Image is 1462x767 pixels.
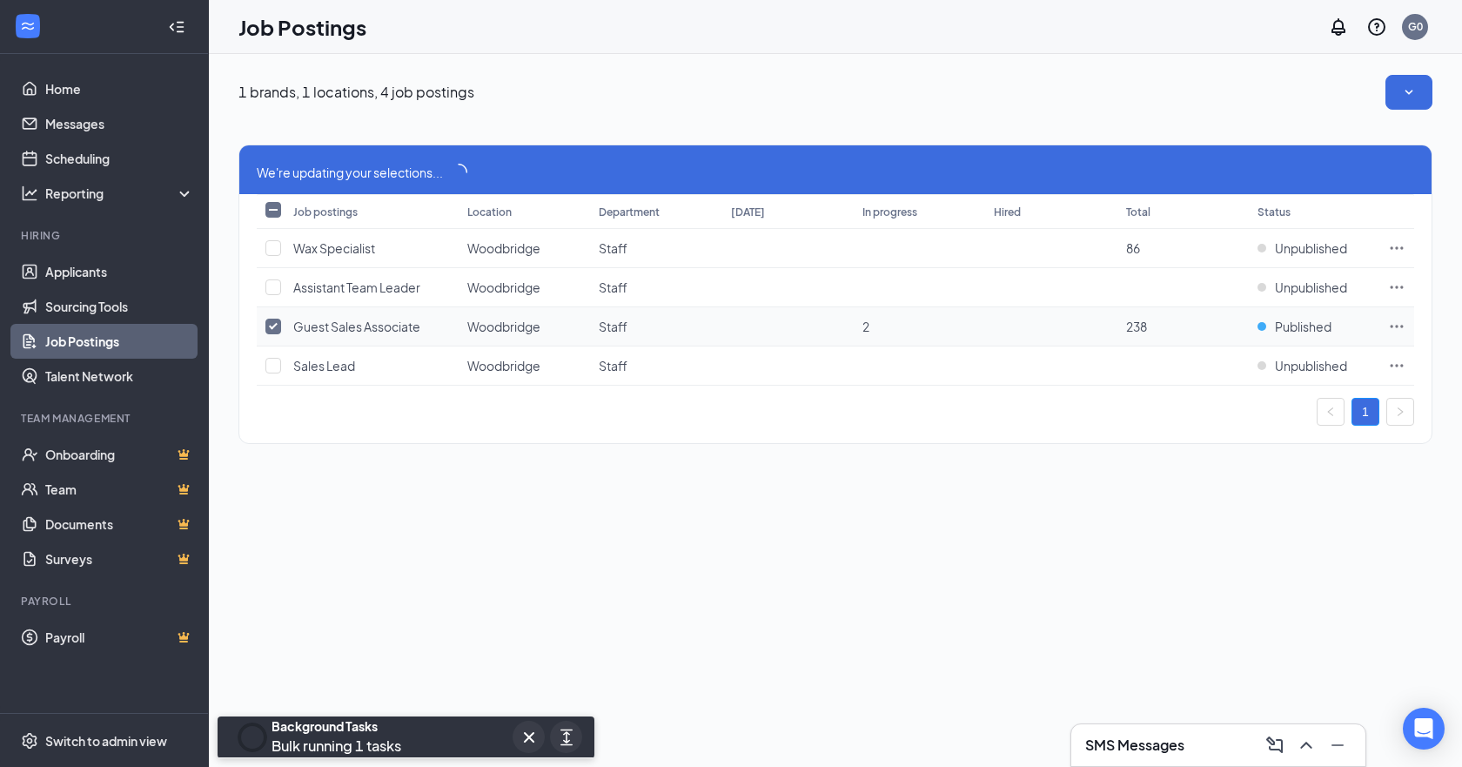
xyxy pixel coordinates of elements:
svg: Ellipses [1388,318,1405,335]
td: Woodbridge [459,268,590,307]
th: Hired [985,194,1117,229]
li: Previous Page [1317,398,1345,426]
button: Minimize [1324,731,1351,759]
a: SurveysCrown [45,542,194,576]
span: loading [449,163,468,182]
th: In progress [854,194,985,229]
span: 238 [1126,319,1147,334]
span: Woodbridge [467,240,540,256]
h1: Job Postings [238,12,366,42]
span: right [1395,407,1405,417]
svg: Minimize [1327,735,1348,756]
a: Messages [45,106,194,141]
span: Woodbridge [467,279,540,295]
svg: Ellipses [1388,239,1405,257]
span: Unpublished [1275,279,1347,296]
a: 1 [1352,399,1378,425]
button: left [1317,398,1345,426]
div: Hiring [21,228,191,243]
svg: Ellipses [1388,357,1405,374]
svg: SmallChevronDown [1400,84,1418,101]
th: Total [1117,194,1249,229]
a: PayrollCrown [45,620,194,655]
td: Staff [590,229,721,268]
li: 1 [1351,398,1379,426]
span: Woodbridge [467,319,540,334]
span: Unpublished [1275,239,1347,257]
button: ComposeMessage [1261,731,1289,759]
svg: WorkstreamLogo [19,17,37,35]
div: Open Intercom Messenger [1403,708,1445,750]
svg: ArrowsExpand [556,727,577,748]
div: Team Management [21,411,191,426]
span: Staff [599,358,627,373]
a: OnboardingCrown [45,437,194,472]
th: [DATE] [722,194,854,229]
svg: Settings [21,732,38,750]
th: Status [1249,194,1379,229]
td: Woodbridge [459,346,590,386]
div: Reporting [45,185,195,202]
span: Unpublished [1275,357,1347,374]
span: Sales Lead [293,358,355,373]
a: Scheduling [45,141,194,176]
span: Staff [599,279,627,295]
div: Location [467,205,512,219]
span: 2 [862,319,869,334]
a: Applicants [45,254,194,289]
h3: SMS Messages [1085,736,1184,755]
span: Woodbridge [467,358,540,373]
div: G0 [1408,19,1423,34]
span: Bulk running 1 tasks [272,737,401,755]
a: Job Postings [45,324,194,359]
span: Staff [599,319,627,334]
svg: Cross [519,727,540,748]
td: Woodbridge [459,307,590,346]
li: Next Page [1386,398,1414,426]
div: Background Tasks [272,717,401,735]
svg: Analysis [21,185,38,202]
a: DocumentsCrown [45,507,194,542]
span: Published [1275,318,1331,335]
div: Switch to admin view [45,732,167,750]
a: Talent Network [45,359,194,394]
svg: Notifications [1328,17,1349,37]
svg: Collapse [168,18,185,36]
div: Job postings [293,205,358,219]
svg: ComposeMessage [1264,735,1285,756]
a: Home [45,71,194,106]
span: 86 [1126,240,1140,256]
a: Sourcing Tools [45,289,194,324]
svg: QuestionInfo [1366,17,1387,37]
a: TeamCrown [45,472,194,507]
div: Department [599,205,660,219]
td: Staff [590,307,721,346]
td: Staff [590,346,721,386]
button: SmallChevronDown [1385,75,1432,110]
span: Staff [599,240,627,256]
td: Woodbridge [459,229,590,268]
svg: Ellipses [1388,279,1405,296]
p: 1 brands, 1 locations, 4 job postings [238,83,474,102]
span: Guest Sales Associate [293,319,420,334]
span: Wax Specialist [293,240,375,256]
td: Staff [590,268,721,307]
button: ChevronUp [1292,731,1320,759]
div: Payroll [21,594,191,609]
button: right [1386,398,1414,426]
svg: ChevronUp [1296,735,1317,756]
span: We're updating your selections... [257,163,443,182]
span: Assistant Team Leader [293,279,420,295]
span: left [1325,407,1336,417]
